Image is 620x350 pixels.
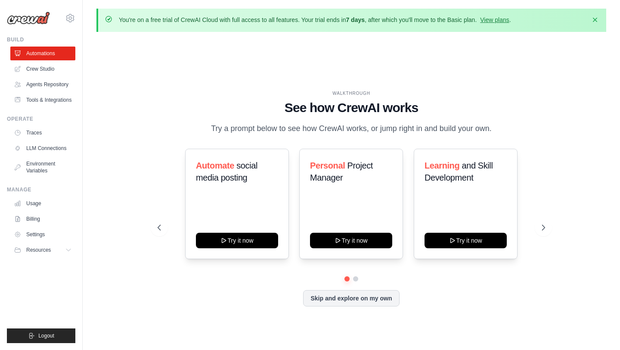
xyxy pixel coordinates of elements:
[10,197,75,210] a: Usage
[7,12,50,25] img: Logo
[10,141,75,155] a: LLM Connections
[10,93,75,107] a: Tools & Integrations
[7,186,75,193] div: Manage
[158,90,545,97] div: WALKTHROUGH
[303,290,399,306] button: Skip and explore on my own
[425,161,493,182] span: and Skill Development
[158,100,545,116] h1: See how CrewAI works
[119,16,511,24] p: You're on a free trial of CrewAI Cloud with full access to all features. Your trial ends in , aft...
[38,332,54,339] span: Logout
[425,233,507,248] button: Try it now
[7,328,75,343] button: Logout
[10,62,75,76] a: Crew Studio
[10,47,75,60] a: Automations
[346,16,365,23] strong: 7 days
[196,161,234,170] span: Automate
[207,122,496,135] p: Try a prompt below to see how CrewAI works, or jump right in and build your own.
[7,36,75,43] div: Build
[7,116,75,122] div: Operate
[10,228,75,241] a: Settings
[310,161,345,170] span: Personal
[10,157,75,178] a: Environment Variables
[10,78,75,91] a: Agents Repository
[10,243,75,257] button: Resources
[10,126,75,140] a: Traces
[425,161,459,170] span: Learning
[310,233,392,248] button: Try it now
[10,212,75,226] a: Billing
[196,233,278,248] button: Try it now
[26,247,51,253] span: Resources
[480,16,509,23] a: View plans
